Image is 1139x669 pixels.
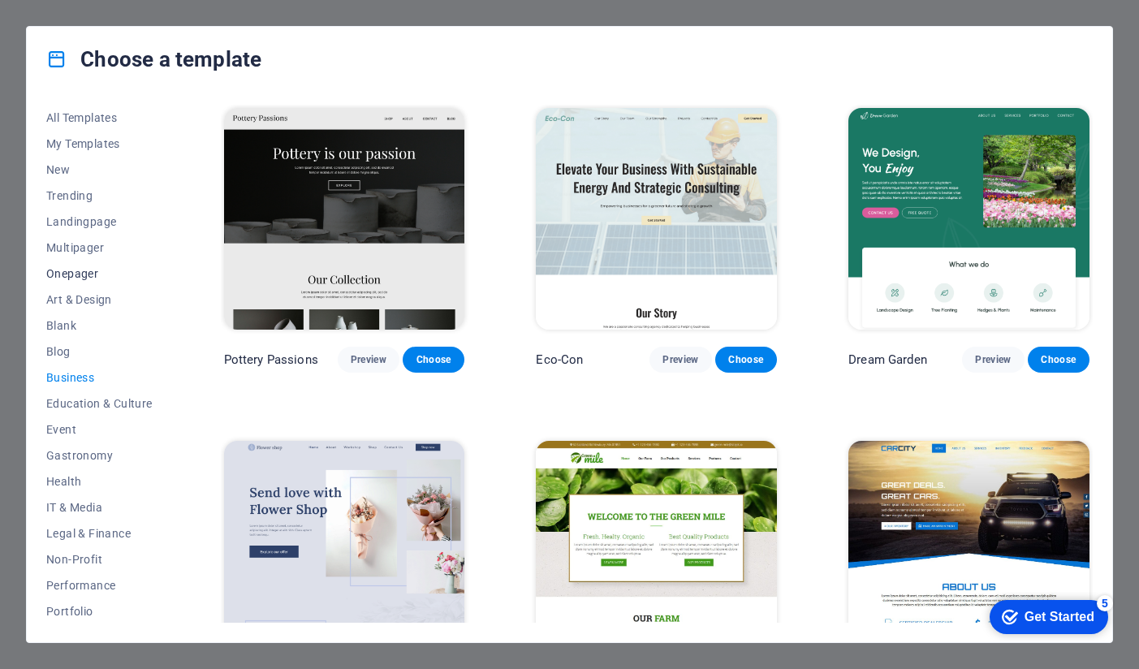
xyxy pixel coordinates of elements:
[46,267,153,280] span: Onepager
[46,501,153,514] span: IT & Media
[46,475,153,488] span: Health
[46,137,153,150] span: My Templates
[46,365,153,391] button: Business
[13,8,132,42] div: Get Started 5 items remaining, 0% complete
[46,131,153,157] button: My Templates
[46,527,153,540] span: Legal & Finance
[46,553,153,566] span: Non-Profit
[46,261,153,287] button: Onepager
[46,235,153,261] button: Multipager
[46,319,153,332] span: Blank
[224,352,318,368] p: Pottery Passions
[46,598,153,624] button: Portfolio
[46,546,153,572] button: Non-Profit
[46,345,153,358] span: Blog
[46,423,153,436] span: Event
[46,189,153,202] span: Trending
[649,347,711,373] button: Preview
[46,397,153,410] span: Education & Culture
[46,579,153,592] span: Performance
[224,108,465,330] img: Pottery Passions
[46,287,153,313] button: Art & Design
[46,494,153,520] button: IT & Media
[46,241,153,254] span: Multipager
[46,183,153,209] button: Trending
[46,468,153,494] button: Health
[46,209,153,235] button: Landingpage
[46,417,153,442] button: Event
[351,353,386,366] span: Preview
[728,353,764,366] span: Choose
[46,391,153,417] button: Education & Culture
[536,441,777,663] img: Green mile
[46,339,153,365] button: Blog
[120,3,136,19] div: 5
[416,353,451,366] span: Choose
[46,605,153,618] span: Portfolio
[46,293,153,306] span: Art & Design
[46,105,153,131] button: All Templates
[536,352,583,368] p: Eco-Con
[46,215,153,228] span: Landingpage
[46,371,153,384] span: Business
[46,163,153,176] span: New
[1041,353,1076,366] span: Choose
[224,441,465,663] img: Flower Shop
[975,353,1011,366] span: Preview
[46,111,153,124] span: All Templates
[848,108,1089,330] img: Dream Garden
[848,441,1089,663] img: CarCity
[536,108,777,330] img: Eco-Con
[48,18,118,32] div: Get Started
[46,313,153,339] button: Blank
[1028,347,1089,373] button: Choose
[46,46,261,72] h4: Choose a template
[46,572,153,598] button: Performance
[962,347,1024,373] button: Preview
[338,347,399,373] button: Preview
[46,157,153,183] button: New
[46,449,153,462] span: Gastronomy
[848,352,927,368] p: Dream Garden
[403,347,464,373] button: Choose
[46,442,153,468] button: Gastronomy
[715,347,777,373] button: Choose
[662,353,698,366] span: Preview
[46,520,153,546] button: Legal & Finance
